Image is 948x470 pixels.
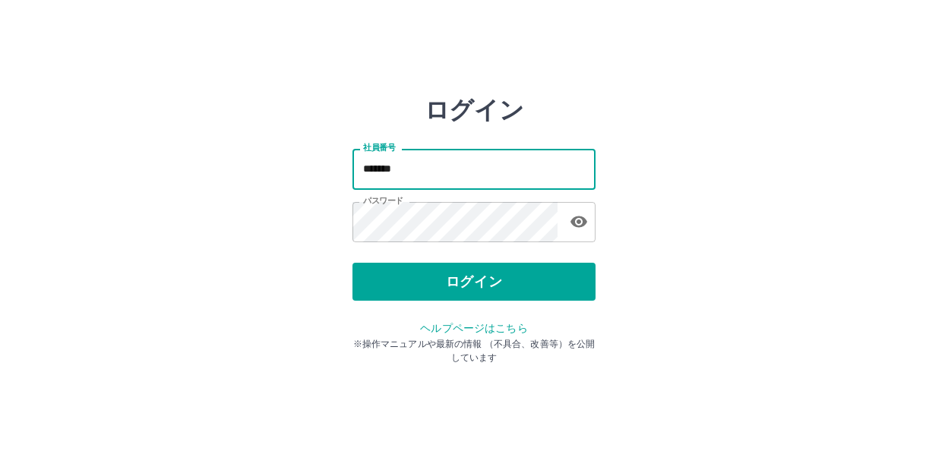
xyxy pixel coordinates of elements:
h2: ログイン [425,96,524,125]
label: 社員番号 [363,142,395,153]
label: パスワード [363,195,403,207]
a: ヘルプページはこちら [420,322,527,334]
button: ログイン [352,263,596,301]
p: ※操作マニュアルや最新の情報 （不具合、改善等）を公開しています [352,337,596,364]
